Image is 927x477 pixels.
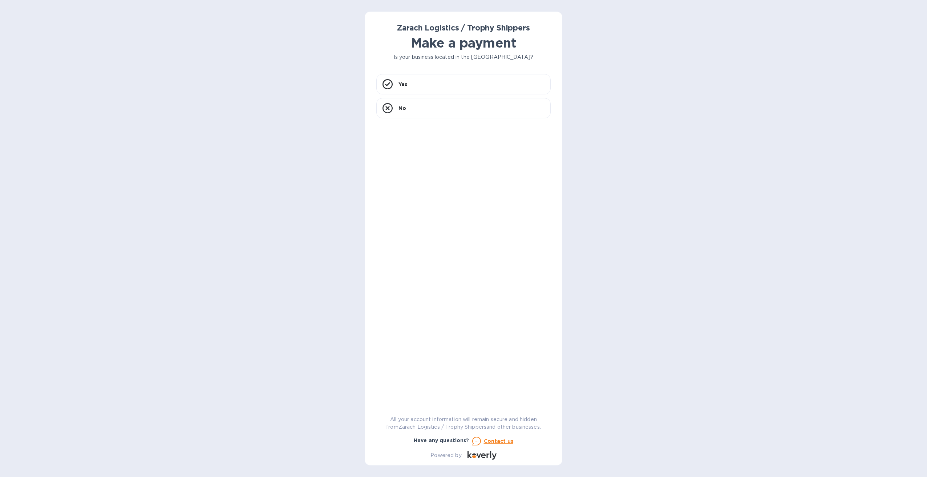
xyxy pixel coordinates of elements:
[376,53,551,61] p: Is your business located in the [GEOGRAPHIC_DATA]?
[430,452,461,459] p: Powered by
[398,81,407,88] p: Yes
[414,437,469,443] b: Have any questions?
[398,105,406,112] p: No
[397,23,530,32] b: Zarach Logistics / Trophy Shippers
[484,438,514,444] u: Contact us
[376,416,551,431] p: All your account information will remain secure and hidden from Zarach Logistics / Trophy Shipper...
[376,35,551,50] h1: Make a payment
